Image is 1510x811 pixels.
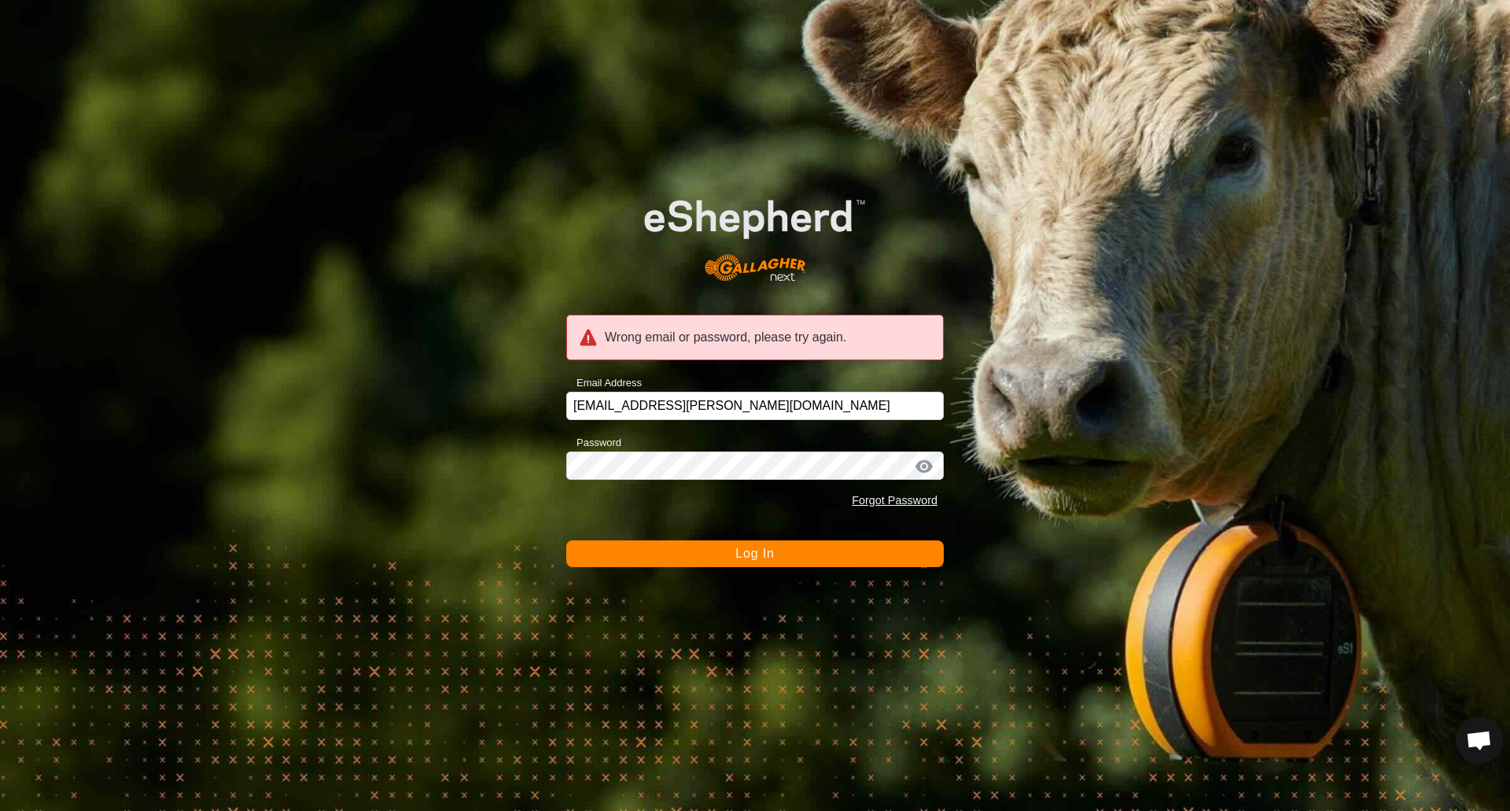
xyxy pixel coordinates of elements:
[735,547,774,560] span: Log In
[566,435,621,451] label: Password
[566,375,642,391] label: Email Address
[1456,717,1503,764] div: Open chat
[566,392,944,420] input: Email Address
[852,494,937,507] a: Forgot Password
[604,168,906,297] img: E-shepherd Logo
[566,540,944,567] button: Log In
[566,315,944,360] div: Wrong email or password, please try again.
